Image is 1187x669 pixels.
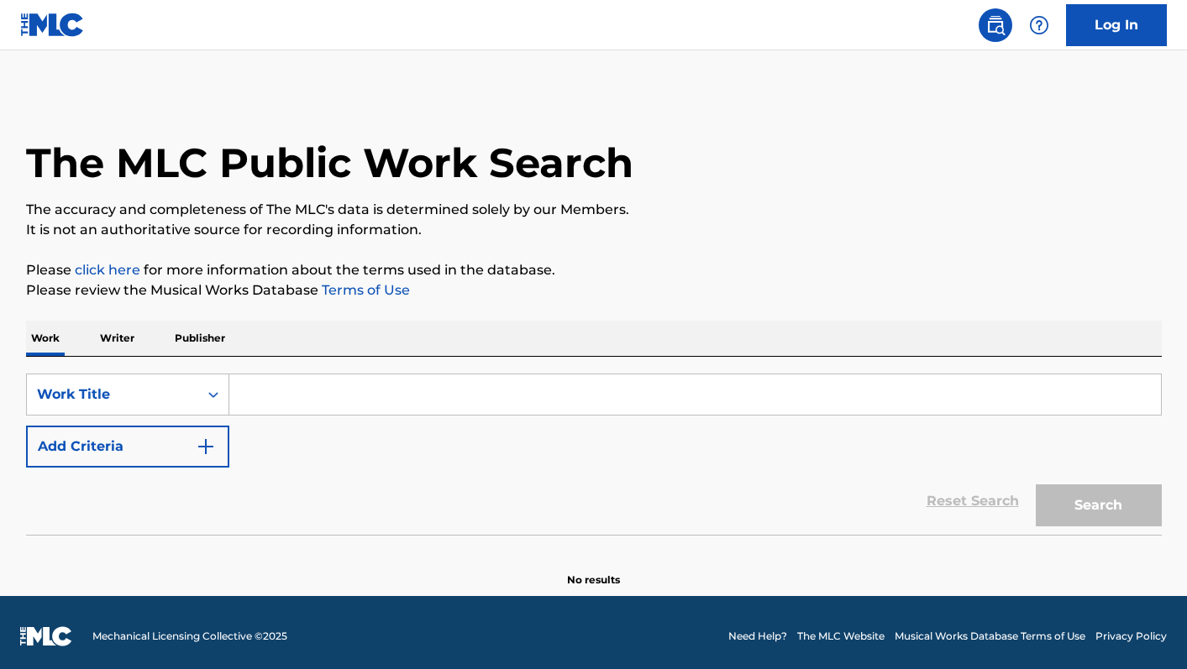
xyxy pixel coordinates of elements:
[26,260,1162,280] p: Please for more information about the terms used in the database.
[92,629,287,644] span: Mechanical Licensing Collective © 2025
[170,321,230,356] p: Publisher
[318,282,410,298] a: Terms of Use
[1022,8,1056,42] div: Help
[26,138,633,188] h1: The MLC Public Work Search
[26,374,1162,535] form: Search Form
[985,15,1006,35] img: search
[1103,588,1187,669] iframe: Chat Widget
[1066,4,1167,46] a: Log In
[567,552,620,588] p: No results
[20,626,72,646] img: logo
[728,629,787,644] a: Need Help?
[26,321,65,356] p: Work
[26,280,1162,301] p: Please review the Musical Works Database
[26,200,1162,220] p: The accuracy and completeness of The MLC's data is determined solely by our Members.
[37,384,188,405] div: Work Title
[95,321,139,356] p: Writer
[26,426,229,468] button: Add Criteria
[979,8,1012,42] a: Public Search
[797,629,885,644] a: The MLC Website
[895,629,1085,644] a: Musical Works Database Terms of Use
[1029,15,1049,35] img: help
[20,13,85,37] img: MLC Logo
[196,436,216,457] img: 9d2ae6d4665cec9f34b9.svg
[1095,629,1167,644] a: Privacy Policy
[26,220,1162,240] p: It is not an authoritative source for recording information.
[75,262,140,278] a: click here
